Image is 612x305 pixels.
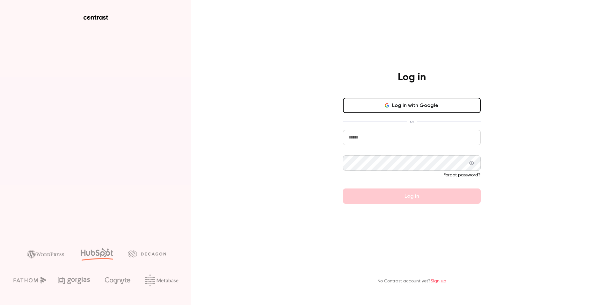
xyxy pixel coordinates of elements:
[343,98,481,113] button: Log in with Google
[443,173,481,177] a: Forgot password?
[128,250,166,257] img: decagon
[398,71,426,84] h4: Log in
[431,279,446,283] a: Sign up
[377,278,446,285] p: No Contrast account yet?
[407,118,417,125] span: or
